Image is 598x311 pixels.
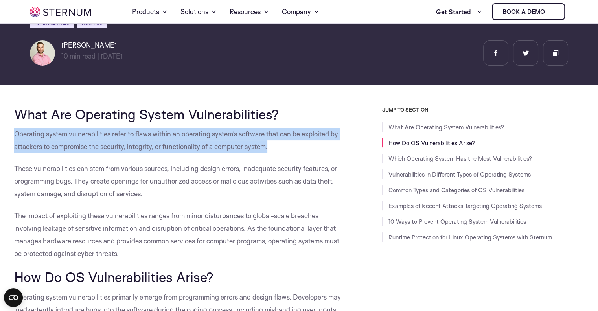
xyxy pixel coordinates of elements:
a: Solutions [180,1,217,23]
a: Vulnerabilities in Different Types of Operating Systems [388,171,531,178]
a: Resources [230,1,269,23]
img: sternum iot [30,7,91,17]
a: Company [282,1,320,23]
span: What Are Operating System Vulnerabilities? [14,106,279,122]
a: How Tos [77,18,107,28]
h6: [PERSON_NAME] [61,40,123,50]
a: Products [132,1,168,23]
img: Lian Granot [30,40,55,66]
a: Common Types and Categories of OS Vulnerabilities [388,186,524,194]
span: Operating system vulnerabilities refer to flaws within an operating system’s software that can be... [14,130,338,151]
a: Book a demo [492,3,565,20]
a: Get Started [436,4,482,20]
span: How Do OS Vulnerabilities Arise? [14,269,213,285]
h3: JUMP TO SECTION [382,107,584,113]
a: How Do OS Vulnerabilities Arise? [388,139,475,147]
a: Examples of Recent Attacks Targeting Operating Systems [388,202,542,210]
a: Which Operating System Has the Most Vulnerabilities? [388,155,532,162]
span: min read | [61,52,99,60]
a: What Are Operating System Vulnerabilities? [388,123,504,131]
img: sternum iot [548,9,554,15]
span: 10 [61,52,68,60]
button: Open CMP widget [4,288,23,307]
span: [DATE] [101,52,123,60]
a: 10 Ways to Prevent Operating System Vulnerabilities [388,218,526,225]
a: Runtime Protection for Linux Operating Systems with Sternum [388,234,552,241]
span: These vulnerabilities can stem from various sources, including design errors, inadequate security... [14,164,337,198]
span: The impact of exploiting these vulnerabilities ranges from minor disturbances to global-scale bre... [14,212,339,258]
a: Fundamentals [30,18,74,28]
